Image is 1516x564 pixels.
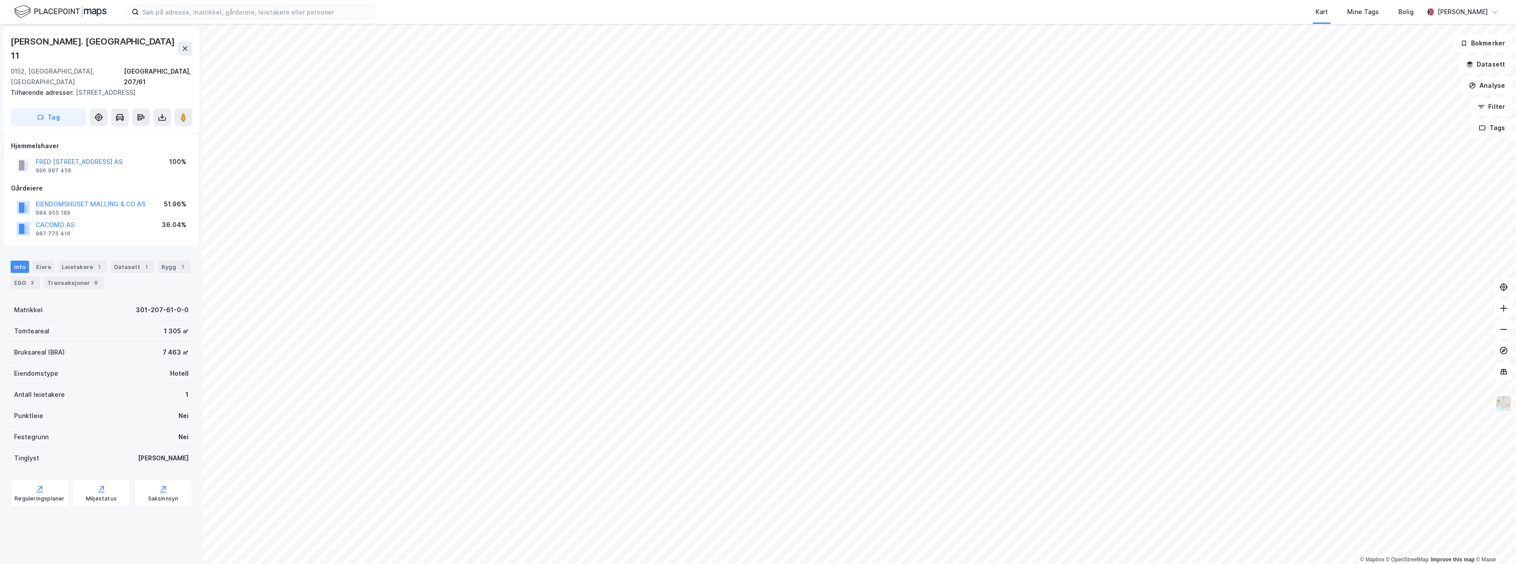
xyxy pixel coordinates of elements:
button: Bokmerker [1453,34,1512,52]
div: [GEOGRAPHIC_DATA], 207/61 [124,66,192,87]
button: Tags [1471,119,1512,137]
a: Improve this map [1431,557,1475,563]
div: Mine Tags [1347,7,1379,17]
div: Hotell [170,368,189,379]
div: 1 [142,262,151,271]
div: Gårdeiere [11,183,192,194]
div: 987 775 416 [36,230,71,237]
div: Nei [178,432,189,442]
div: 301-207-61-0-0 [136,305,189,315]
div: 1 [178,262,187,271]
div: 996 997 456 [36,167,71,174]
input: Søk på adresse, matrikkel, gårdeiere, leietakere eller personer [139,5,374,19]
div: Tomteareal [14,326,49,336]
div: Saksinnsyn [148,495,178,502]
img: Z [1495,395,1512,412]
div: Matrikkel [14,305,43,315]
div: Datasett [111,261,154,273]
button: Tag [11,108,86,126]
div: Bolig [1398,7,1414,17]
div: Hjemmelshaver [11,141,192,151]
div: [PERSON_NAME]. [GEOGRAPHIC_DATA] 11 [11,34,178,63]
div: [PERSON_NAME] [138,453,189,463]
div: Eiendomstype [14,368,58,379]
div: [PERSON_NAME] [1438,7,1488,17]
div: Antall leietakere [14,389,65,400]
button: Datasett [1459,56,1512,73]
div: Festegrunn [14,432,48,442]
div: 36.04% [162,220,186,230]
button: Filter [1470,98,1512,116]
div: [STREET_ADDRESS] [11,87,185,98]
div: 6 [92,278,100,287]
div: 984 955 189 [36,209,71,217]
div: Kontrollprogram for chat [1472,522,1516,564]
div: 7 463 ㎡ [163,347,189,358]
span: Tilhørende adresser: [11,89,76,96]
div: Kart [1315,7,1328,17]
iframe: Chat Widget [1472,522,1516,564]
div: 100% [169,157,186,167]
div: 1 305 ㎡ [164,326,189,336]
div: Info [11,261,29,273]
div: Bruksareal (BRA) [14,347,65,358]
div: Punktleie [14,411,43,421]
div: Leietakere [58,261,107,273]
button: Analyse [1461,77,1512,94]
div: Transaksjoner [44,276,104,289]
div: Bygg [158,261,190,273]
a: Mapbox [1360,557,1384,563]
div: 0152, [GEOGRAPHIC_DATA], [GEOGRAPHIC_DATA] [11,66,124,87]
div: Tinglyst [14,453,39,463]
div: Reguleringsplaner [15,495,64,502]
div: 3 [28,278,37,287]
div: Miljøstatus [86,495,117,502]
a: OpenStreetMap [1386,557,1429,563]
img: logo.f888ab2527a4732fd821a326f86c7f29.svg [14,4,107,19]
div: ESG [11,276,40,289]
div: 1 [186,389,189,400]
div: 51.96% [164,199,186,209]
div: 1 [95,262,104,271]
div: Nei [178,411,189,421]
div: Eiere [33,261,55,273]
